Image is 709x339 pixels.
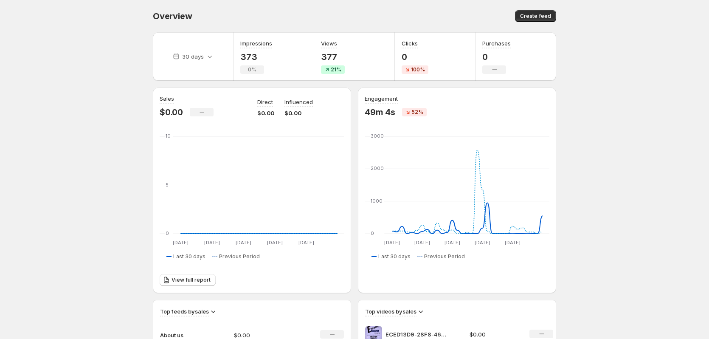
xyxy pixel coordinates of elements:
h3: Clicks [402,39,418,48]
text: [DATE] [505,240,520,246]
h3: Sales [160,94,174,103]
span: Overview [153,11,192,21]
h3: Engagement [365,94,398,103]
span: Previous Period [424,253,465,260]
p: 0 [482,52,511,62]
h3: Views [321,39,337,48]
span: Previous Period [219,253,260,260]
text: 0 [371,230,374,236]
a: View full report [160,274,216,286]
text: 2000 [371,165,384,171]
h3: Impressions [240,39,272,48]
text: 10 [166,133,171,139]
p: Direct [257,98,273,106]
span: 100% [411,66,425,73]
text: 0 [166,230,169,236]
text: [DATE] [414,240,430,246]
text: [DATE] [236,240,251,246]
span: Last 30 days [173,253,205,260]
h3: Purchases [482,39,511,48]
p: ECED13D9-28F8-463D-B2B8-326FE4A2B3D7segment_video_2 [385,330,449,339]
p: Influenced [284,98,313,106]
p: 377 [321,52,345,62]
text: 1000 [371,198,383,204]
text: [DATE] [298,240,314,246]
text: [DATE] [445,240,460,246]
h3: Top videos by sales [365,307,416,316]
p: 30 days [182,52,204,61]
p: 373 [240,52,272,62]
text: [DATE] [475,240,490,246]
text: [DATE] [173,240,189,246]
span: 0% [248,66,256,73]
text: 3000 [371,133,384,139]
p: $0.00 [160,107,183,117]
p: $0.00 [470,330,520,339]
p: $0.00 [284,109,313,117]
button: Create feed [515,10,556,22]
text: [DATE] [384,240,400,246]
p: $0.00 [257,109,274,117]
span: Last 30 days [378,253,411,260]
span: Create feed [520,13,551,20]
p: 0 [402,52,428,62]
span: 52% [411,109,423,116]
span: 21% [331,66,341,73]
p: 49m 4s [365,107,395,117]
text: 5 [166,182,169,188]
span: View full report [172,277,211,283]
text: [DATE] [267,240,283,246]
text: [DATE] [204,240,220,246]
h3: Top feeds by sales [160,307,209,316]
